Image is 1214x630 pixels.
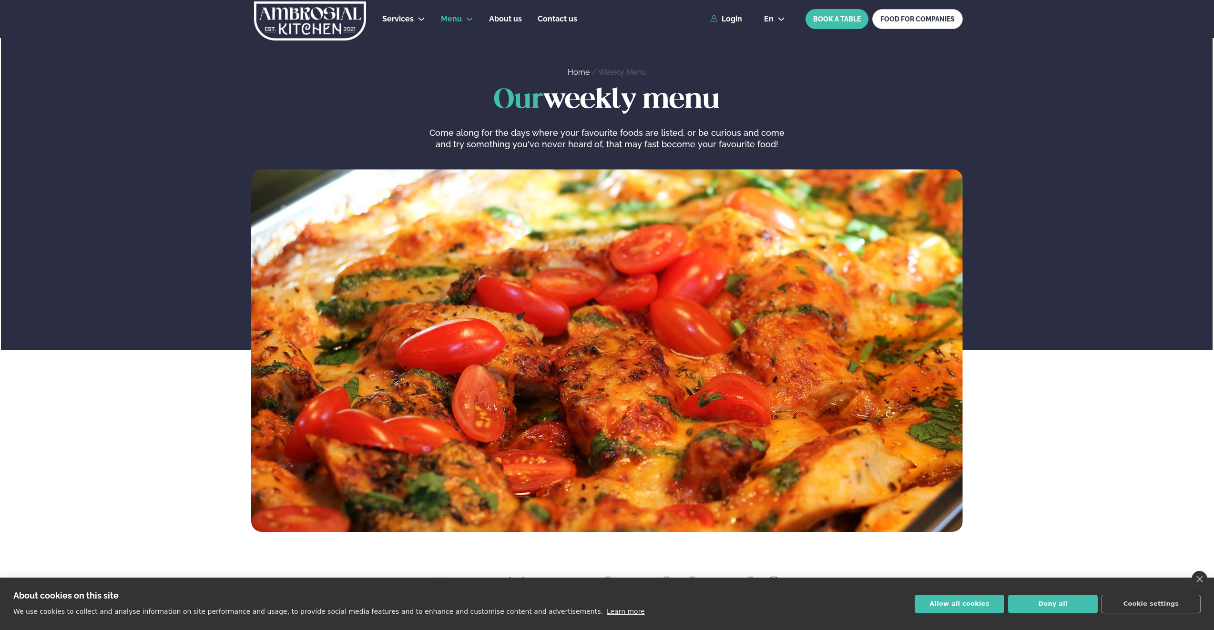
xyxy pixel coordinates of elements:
span: About us [489,14,522,23]
h1: weekly menu [251,85,963,116]
button: menu-btn-right [765,577,783,594]
button: Deny all [1008,595,1098,613]
img: image alt [251,169,963,532]
h2: Weekly menu [460,570,754,601]
a: close [1192,571,1207,587]
img: logo [253,1,367,41]
button: en [756,15,793,23]
span: Menu [441,14,462,23]
button: Allow all cookies [915,595,1004,613]
span: en [764,15,774,23]
p: Come along for the days where your favourite foods are listed, or be curious and come and try som... [427,127,787,150]
p: We use cookies to collect and analyse information on site performance and usage, to provide socia... [13,608,603,615]
a: Learn more [607,608,645,615]
span: / [592,68,598,77]
a: Menu [441,13,462,25]
a: Contact us [538,13,577,25]
a: FOOD FOR COMPANIES [872,9,963,29]
span: Services [382,14,414,23]
button: BOOK A TABLE [806,9,868,29]
span: Our [494,87,543,113]
a: Weekly Menu [598,68,646,77]
strong: About cookies on this site [13,590,119,600]
a: Home [568,68,590,77]
button: Cookie settings [1102,595,1201,613]
span: Contact us [538,14,577,23]
a: Services [382,13,414,25]
a: Login [710,15,742,23]
a: About us [489,13,522,25]
button: menu-btn-left [431,577,449,594]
